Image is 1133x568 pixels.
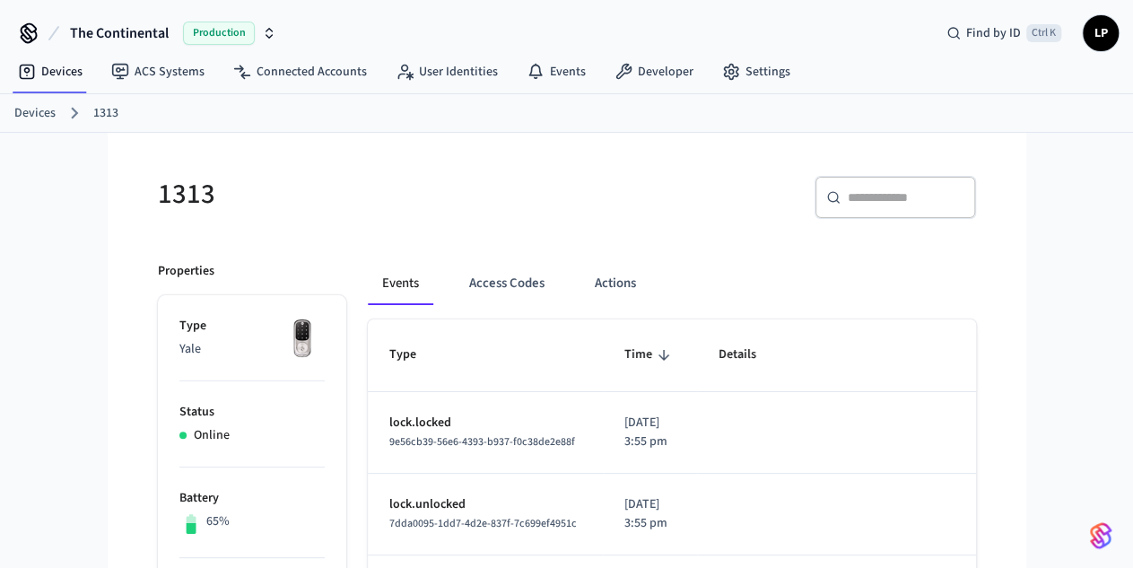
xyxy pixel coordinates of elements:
a: Developer [600,56,708,88]
p: Status [179,403,325,422]
p: [DATE] 3:55 pm [624,414,675,451]
p: Online [194,426,230,445]
img: Yale Assure Touchscreen Wifi Smart Lock, Satin Nickel, Front [280,317,325,362]
p: lock.unlocked [389,495,581,514]
span: Ctrl K [1026,24,1061,42]
span: 7dda0095-1dd7-4d2e-837f-7c699ef4951c [389,516,577,531]
p: 65% [206,512,230,531]
span: Details [719,341,780,369]
p: lock.locked [389,414,581,433]
h5: 1313 [158,176,556,213]
a: 1313 [93,104,118,123]
div: Find by IDCtrl K [932,17,1076,49]
button: Access Codes [455,262,559,305]
a: Connected Accounts [219,56,381,88]
p: Properties [158,262,214,281]
p: [DATE] 3:55 pm [624,495,675,533]
span: 9e56cb39-56e6-4393-b937-f0c38de2e88f [389,434,575,450]
a: Settings [708,56,805,88]
span: LP [1085,17,1117,49]
a: Events [512,56,600,88]
p: Type [179,317,325,336]
div: ant example [368,262,976,305]
a: Devices [4,56,97,88]
button: Actions [580,262,650,305]
span: Type [389,341,440,369]
a: Devices [14,104,56,123]
p: Battery [179,489,325,508]
span: The Continental [70,22,169,44]
button: LP [1083,15,1119,51]
span: Find by ID [966,24,1021,42]
p: Yale [179,340,325,359]
a: ACS Systems [97,56,219,88]
img: SeamLogoGradient.69752ec5.svg [1090,521,1111,550]
span: Production [183,22,255,45]
button: Events [368,262,433,305]
span: Time [624,341,675,369]
a: User Identities [381,56,512,88]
